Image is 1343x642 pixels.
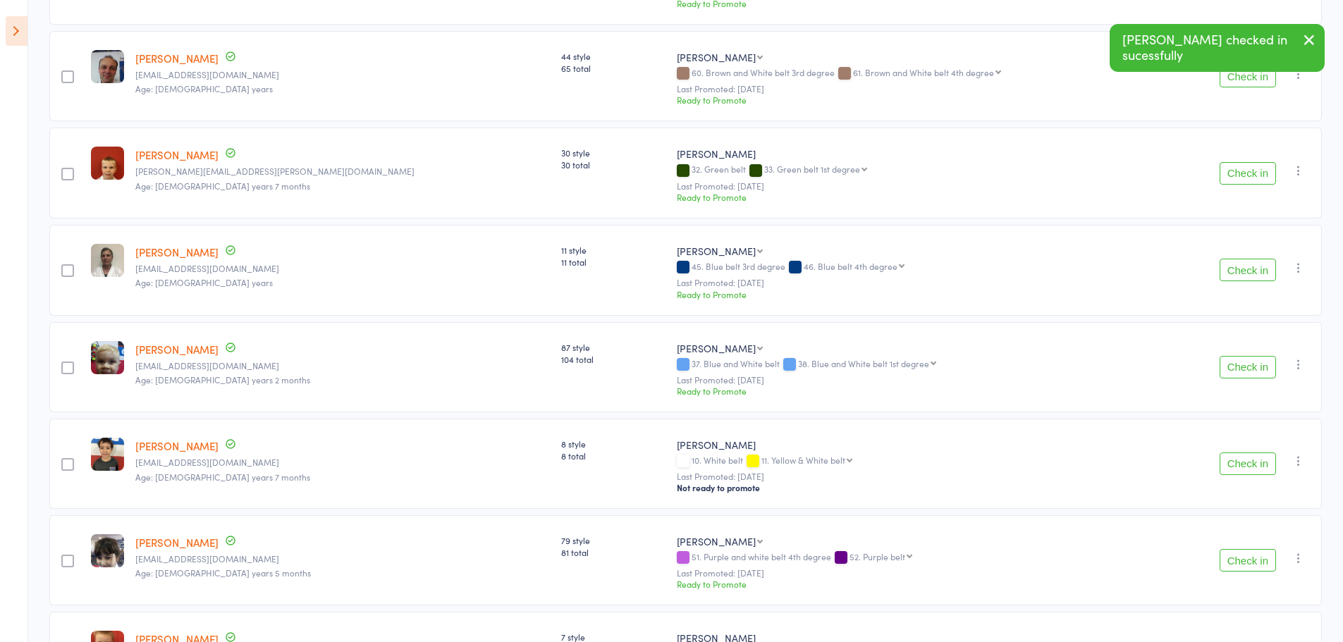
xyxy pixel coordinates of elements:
img: image1595483357.png [91,147,124,180]
span: 11 total [561,256,666,268]
div: [PERSON_NAME] [677,244,756,258]
a: [PERSON_NAME] [135,245,219,259]
span: Age: [DEMOGRAPHIC_DATA] years 2 months [135,374,310,385]
small: Last Promoted: [DATE] [677,278,1158,288]
small: Last Promoted: [DATE] [677,375,1158,385]
span: Age: [DEMOGRAPHIC_DATA] years [135,82,273,94]
a: [PERSON_NAME] [135,535,219,550]
small: karen.forsyth@outlook.com.au [135,166,550,176]
span: Age: [DEMOGRAPHIC_DATA] years 7 months [135,471,310,483]
div: 33. Green belt 1st degree [764,164,860,173]
div: [PERSON_NAME] checked in sucessfully [1110,24,1325,72]
span: 65 total [561,62,666,74]
div: [PERSON_NAME] [677,50,756,64]
small: ixcite@hotmail.com [135,264,550,273]
a: [PERSON_NAME] [135,147,219,162]
span: 79 style [561,534,666,546]
a: [PERSON_NAME] [135,51,219,66]
div: [PERSON_NAME] [677,438,1158,452]
span: Age: [DEMOGRAPHIC_DATA] years [135,276,273,288]
a: [PERSON_NAME] [135,342,219,357]
span: 8 total [561,450,666,462]
button: Check in [1220,356,1276,378]
button: Check in [1220,259,1276,281]
img: image1755298907.png [91,438,124,471]
span: 8 style [561,438,666,450]
span: 30 total [561,159,666,171]
div: 37. Blue and White belt [677,359,1158,371]
div: 45. Blue belt 3rd degree [677,261,1158,273]
div: 46. Blue belt 4th degree [804,261,897,271]
div: 38. Blue and White belt 1st degree [798,359,929,368]
small: sfinn82@hotmail.com [135,70,550,80]
a: [PERSON_NAME] [135,438,219,453]
button: Check in [1220,549,1276,572]
img: image1535335993.png [91,534,124,567]
span: 104 total [561,353,666,365]
div: Ready to Promote [677,94,1158,106]
small: Last Promoted: [DATE] [677,84,1158,94]
img: image1616056102.png [91,244,124,277]
img: image1550878568.png [91,341,124,374]
div: Ready to Promote [677,385,1158,397]
div: 52. Purple belt [850,552,905,561]
span: 87 style [561,341,666,353]
small: Last Promoted: [DATE] [677,568,1158,578]
small: philipmizzi27@gmail.com [135,361,550,371]
button: Check in [1220,452,1276,475]
small: rp@rogerpoed.com.au [135,554,550,564]
div: [PERSON_NAME] [677,341,756,355]
span: 81 total [561,546,666,558]
span: 11 style [561,244,666,256]
small: Last Promoted: [DATE] [677,471,1158,481]
button: Check in [1220,65,1276,87]
span: 44 style [561,50,666,62]
small: Last Promoted: [DATE] [677,181,1158,191]
span: Age: [DEMOGRAPHIC_DATA] years 7 months [135,180,310,192]
button: Check in [1220,162,1276,185]
div: 51. Purple and white belt 4th degree [677,552,1158,564]
div: 11. Yellow & White belt [761,455,845,464]
div: Ready to Promote [677,191,1158,203]
div: 10. White belt [677,455,1158,467]
div: 60. Brown and White belt 3rd degree [677,68,1158,80]
div: 32. Green belt [677,164,1158,176]
div: [PERSON_NAME] [677,534,756,548]
span: 30 style [561,147,666,159]
div: Ready to Promote [677,578,1158,590]
img: image1567064457.png [91,50,124,83]
span: Age: [DEMOGRAPHIC_DATA] years 5 months [135,567,311,579]
div: Not ready to promote [677,482,1158,493]
div: [PERSON_NAME] [677,147,1158,161]
div: 61. Brown and White belt 4th degree [853,68,994,77]
div: Ready to Promote [677,288,1158,300]
small: natulka_h@hotmail.com [135,457,550,467]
